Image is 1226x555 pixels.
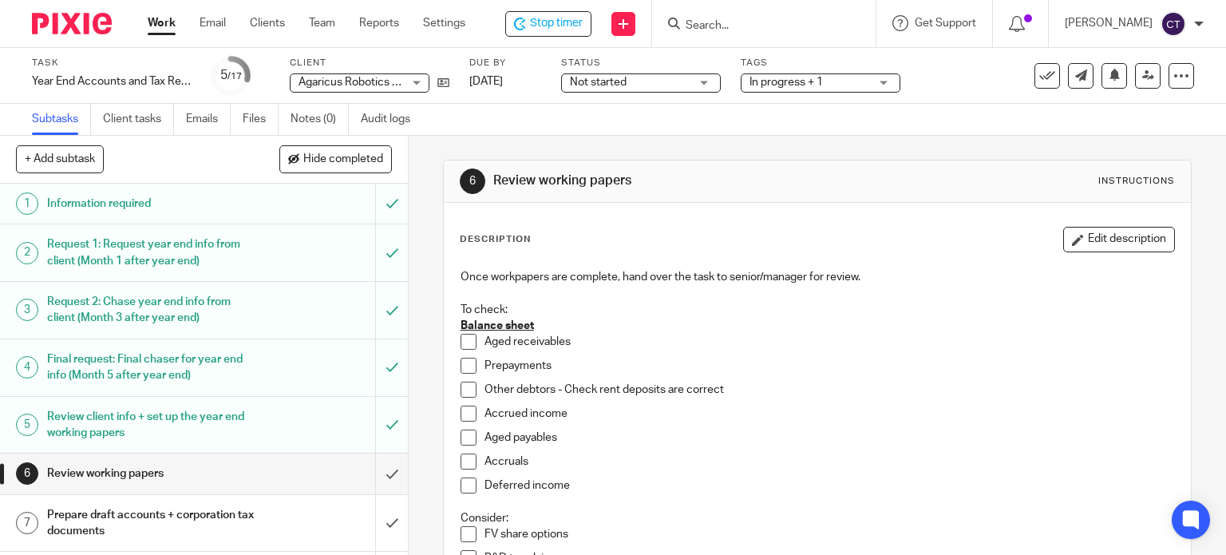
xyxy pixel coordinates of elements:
[570,77,627,88] span: Not started
[484,430,1175,446] p: Aged payables
[47,405,255,446] h1: Review client info + set up the year end working papers
[484,358,1175,374] p: Prepayments
[291,104,349,135] a: Notes (0)
[16,145,104,172] button: + Add subtask
[103,104,174,135] a: Client tasks
[460,233,531,246] p: Description
[16,462,38,485] div: 6
[461,510,1175,526] p: Consider:
[243,104,279,135] a: Files
[16,414,38,436] div: 5
[309,15,335,31] a: Team
[361,104,422,135] a: Audit logs
[359,15,399,31] a: Reports
[47,290,255,331] h1: Request 2: Chase year end info from client (Month 3 after year end)
[279,145,392,172] button: Hide completed
[186,104,231,135] a: Emails
[16,356,38,379] div: 4
[220,66,242,85] div: 5
[469,76,503,87] span: [DATE]
[290,57,449,69] label: Client
[484,454,1175,470] p: Accruals
[32,57,192,69] label: Task
[47,347,255,388] h1: Final request: Final chaser for year end info (Month 5 after year end)
[561,57,721,69] label: Status
[16,299,38,321] div: 3
[47,192,255,216] h1: Information required
[32,13,112,34] img: Pixie
[460,168,485,194] div: 6
[148,15,176,31] a: Work
[484,382,1175,398] p: Other debtors - Check rent deposits are correct
[505,11,591,37] div: Agaricus Robotics Ltd - Year End Accounts and Tax Return
[1161,11,1186,37] img: svg%3E
[250,15,285,31] a: Clients
[461,269,1175,285] p: Once workpapers are complete, hand over the task to senior/manager for review.
[461,302,1175,318] p: To check:
[684,19,828,34] input: Search
[47,503,255,544] h1: Prepare draft accounts + corporation tax documents
[484,406,1175,422] p: Accrued income
[741,57,900,69] label: Tags
[32,104,91,135] a: Subtasks
[227,72,242,81] small: /17
[484,334,1175,350] p: Aged receivables
[484,526,1175,542] p: FV share options
[32,73,192,89] div: Year End Accounts and Tax Return
[47,232,255,273] h1: Request 1: Request year end info from client (Month 1 after year end)
[749,77,823,88] span: In progress + 1
[1063,227,1175,252] button: Edit description
[530,15,583,32] span: Stop timer
[1098,175,1175,188] div: Instructions
[200,15,226,31] a: Email
[1065,15,1153,31] p: [PERSON_NAME]
[16,242,38,264] div: 2
[484,478,1175,494] p: Deferred income
[16,192,38,215] div: 1
[16,512,38,534] div: 7
[493,172,851,189] h1: Review working papers
[423,15,465,31] a: Settings
[303,153,383,166] span: Hide completed
[461,320,534,331] u: Balance sheet
[469,57,541,69] label: Due by
[47,462,255,486] h1: Review working papers
[299,77,409,88] span: Agaricus Robotics Ltd
[915,18,976,29] span: Get Support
